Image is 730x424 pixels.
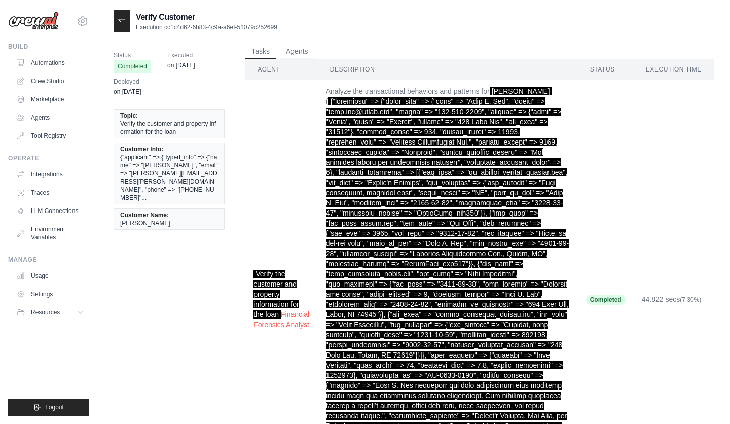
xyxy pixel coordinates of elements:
[31,308,60,316] span: Resources
[114,77,141,87] span: Deployed
[167,62,195,69] time: May 28, 2025 at 11:19 EDT
[120,211,169,219] span: Customer Name:
[8,256,89,264] div: Manage
[586,295,626,305] span: Completed
[114,50,151,60] span: Status
[490,87,552,95] span: [PERSON_NAME]
[8,43,89,51] div: Build
[114,88,141,95] time: April 24, 2025 at 14:55 EDT
[8,154,89,162] div: Operate
[280,44,314,59] button: Agents
[12,203,89,219] a: LLM Connections
[45,403,64,411] span: Logout
[253,270,299,319] span: Verify the customer and property information for the loan
[136,11,277,23] h2: Verify Customer
[12,304,89,321] button: Resources
[253,269,309,330] button: Verify the customer and property information for the loanFinancial Forensics Analyst
[8,12,59,31] img: Logo
[120,219,170,227] span: [PERSON_NAME]
[12,91,89,108] a: Marketplace
[120,120,218,136] span: Verify the customer and property information for the loan
[12,185,89,201] a: Traces
[578,59,634,80] th: Status
[12,55,89,71] a: Automations
[12,110,89,126] a: Agents
[12,128,89,144] a: Tool Registry
[12,166,89,183] a: Integrations
[114,60,151,73] span: Completed
[12,73,89,89] a: Crew Studio
[680,296,701,303] span: (7.30%)
[318,59,578,80] th: Description
[120,153,218,202] span: {"applicant" => {"typed_info" => {"name" => "[PERSON_NAME]", "email" => "[PERSON_NAME][EMAIL_ADDR...
[245,59,317,80] th: Agent
[12,221,89,245] a: Environment Variables
[120,112,138,120] span: Topic:
[634,59,714,80] th: Execution Time
[12,268,89,284] a: Usage
[120,145,163,153] span: Customer Info:
[136,23,277,31] p: Execution cc1c4d62-6b83-4c9a-a6ef-51079c252699
[245,44,276,59] button: Tasks
[8,399,89,416] button: Logout
[167,50,195,60] span: Executed
[12,286,89,302] a: Settings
